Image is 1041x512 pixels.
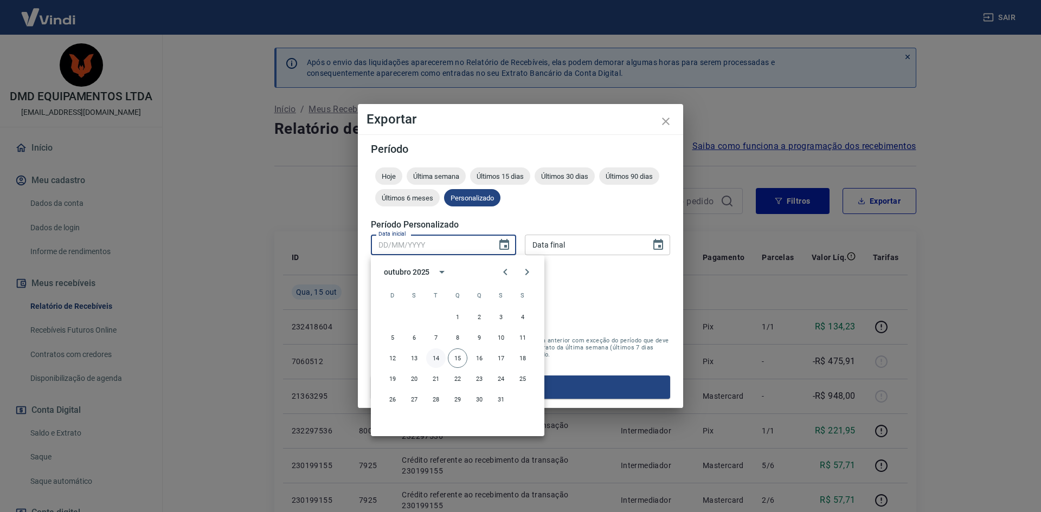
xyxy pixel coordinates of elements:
button: 12 [383,348,402,368]
span: terça-feira [426,284,446,306]
div: Última semana [407,167,466,185]
span: quarta-feira [448,284,467,306]
span: Últimos 15 dias [470,172,530,180]
button: 19 [383,369,402,388]
button: Choose date [493,234,515,256]
button: 17 [491,348,511,368]
button: 3 [491,307,511,327]
span: sexta-feira [491,284,511,306]
button: Next month [516,261,538,283]
button: 26 [383,390,402,409]
button: 22 [448,369,467,388]
button: 7 [426,328,446,347]
button: 13 [404,348,424,368]
button: 9 [470,328,489,347]
div: Hoje [375,167,402,185]
span: Personalizado [444,194,500,202]
button: 1 [448,307,467,327]
h5: Período Personalizado [371,219,670,230]
span: Última semana [407,172,466,180]
div: Últimos 90 dias [599,167,659,185]
span: segunda-feira [404,284,424,306]
span: Últimos 6 meses [375,194,440,202]
span: Últimos 30 dias [535,172,595,180]
button: 10 [491,328,511,347]
button: 4 [513,307,532,327]
button: 25 [513,369,532,388]
button: 30 [470,390,489,409]
button: 2 [470,307,489,327]
button: 20 [404,369,424,388]
button: 15 [448,348,467,368]
button: 5 [383,328,402,347]
button: 18 [513,348,532,368]
button: 29 [448,390,467,409]
button: 27 [404,390,424,409]
button: 24 [491,369,511,388]
div: Últimos 15 dias [470,167,530,185]
span: quinta-feira [470,284,489,306]
button: 28 [426,390,446,409]
input: DD/MM/YYYY [371,235,489,255]
button: 14 [426,348,446,368]
button: 11 [513,328,532,347]
button: 31 [491,390,511,409]
button: close [653,108,679,134]
label: Data inicial [378,230,406,238]
button: Previous month [494,261,516,283]
div: Últimos 6 meses [375,189,440,206]
span: domingo [383,284,402,306]
div: outubro 2025 [384,267,429,278]
button: 21 [426,369,446,388]
span: Últimos 90 dias [599,172,659,180]
div: Últimos 30 dias [535,167,595,185]
div: Personalizado [444,189,500,206]
button: 6 [404,328,424,347]
button: 23 [470,369,489,388]
h4: Exportar [367,113,674,126]
span: sábado [513,284,532,306]
span: Hoje [375,172,402,180]
button: 16 [470,348,489,368]
h5: Período [371,144,670,154]
input: DD/MM/YYYY [525,235,643,255]
button: calendar view is open, switch to year view [433,263,451,281]
button: Choose date [647,234,669,256]
button: 8 [448,328,467,347]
